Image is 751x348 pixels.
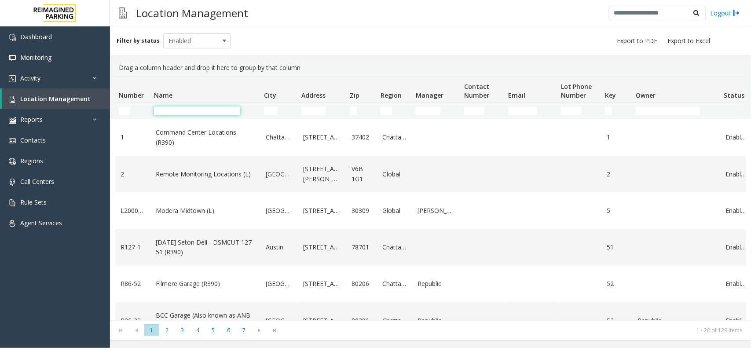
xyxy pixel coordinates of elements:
span: Page 2 [159,324,175,336]
label: Filter by status [117,37,160,45]
span: Go to the last page [269,327,281,334]
td: Name Filter [150,103,260,119]
img: logout [733,8,740,18]
a: [STREET_ADDRESS][PERSON_NAME] [303,164,341,184]
span: Page 3 [175,324,190,336]
img: 'icon' [9,179,16,186]
td: Manager Filter [412,103,461,119]
span: Agent Services [20,219,62,227]
a: Logout [710,8,740,18]
a: Enabled [725,242,746,252]
img: 'icon' [9,137,16,144]
input: Owner Filter [636,106,700,115]
button: Export to Excel [664,35,714,47]
span: Go to the next page [253,327,265,334]
span: Reports [20,115,43,124]
input: Email Filter [508,106,537,115]
img: 'icon' [9,199,16,206]
input: Address Filter [301,106,326,115]
input: Lot Phone Number Filter [561,106,581,115]
a: Filmore Garage (R390) [156,279,255,289]
a: 78701 [352,242,372,252]
a: V6B 1G1 [352,164,372,184]
a: 1 [121,132,145,142]
span: Dashboard [20,33,52,41]
td: Owner Filter [632,103,720,119]
td: Email Filter [505,103,557,119]
span: Owner [636,91,656,99]
a: Austin [266,242,293,252]
a: [STREET_ADDRESS] [303,206,341,216]
input: City Filter [264,106,278,115]
span: Email [508,91,525,99]
div: Data table [110,76,751,320]
a: Global [382,169,407,179]
a: Location Management [2,88,110,109]
a: Republic [418,279,455,289]
span: City [264,91,276,99]
span: Export to Excel [667,37,710,45]
input: Key Filter [605,106,612,115]
span: Lot Phone Number [561,82,592,99]
input: Region Filter [381,106,392,115]
a: Republic [637,316,715,326]
td: Zip Filter [346,103,377,119]
a: [STREET_ADDRESS] [303,279,341,289]
a: 51 [607,242,627,252]
input: Contact Number Filter [464,106,484,115]
span: Address [301,91,326,99]
a: Chattanooga [382,316,407,326]
a: Enabled [725,169,746,179]
td: Status Filter [720,103,751,119]
input: Number Filter [119,106,130,115]
input: Name Filter [154,106,240,115]
a: 80206 [352,279,372,289]
span: Page 1 [144,324,159,336]
kendo-pager-info: 1 - 20 of 129 items [288,326,742,334]
a: R127-1 [121,242,145,252]
span: Page 7 [236,324,252,336]
span: Name [154,91,172,99]
input: Manager Filter [416,106,440,115]
a: Enabled [725,279,746,289]
span: Zip [350,91,359,99]
span: Rule Sets [20,198,47,206]
td: City Filter [260,103,298,119]
span: Key [605,91,616,99]
span: Export to PDF [617,37,657,45]
span: Page 5 [205,324,221,336]
img: 'icon' [9,158,16,165]
a: Enabled [725,316,746,326]
span: Regions [20,157,43,165]
button: Export to PDF [613,35,661,47]
img: 'icon' [9,55,16,62]
a: 52 [607,279,627,289]
a: 80206 [352,316,372,326]
img: 'icon' [9,34,16,41]
span: Page 4 [190,324,205,336]
a: Enabled [725,132,746,142]
a: Chattanooga [382,279,407,289]
span: Location Management [20,95,91,103]
a: L20000500 [121,206,145,216]
td: Number Filter [115,103,150,119]
a: [DATE] Seton Dell - DSMCUT 127-51 (R390) [156,238,255,257]
span: Manager [416,91,443,99]
span: Contacts [20,136,46,144]
span: Activity [20,74,40,82]
td: Contact Number Filter [461,103,505,119]
a: Chattanooga [382,242,407,252]
a: R86-23 [121,316,145,326]
a: 1 [607,132,627,142]
span: Go to the last page [267,324,282,337]
a: Republic [418,316,455,326]
span: Contact Number [464,82,489,99]
a: Chattanooga [382,132,407,142]
h3: Location Management [132,2,253,24]
a: [STREET_ADDRESS] [303,132,341,142]
span: Region [381,91,402,99]
a: BCC Garage (Also known as ANB Garage) (R390) [156,311,255,330]
a: [STREET_ADDRESS] [303,316,341,326]
a: Command Center Locations (R390) [156,128,255,147]
img: 'icon' [9,96,16,103]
